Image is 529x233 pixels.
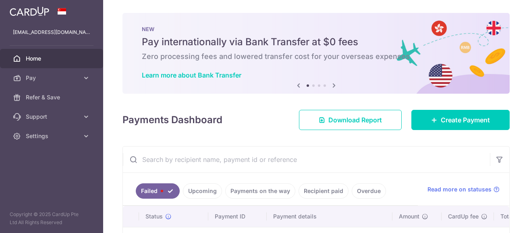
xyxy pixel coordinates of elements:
[299,110,402,130] a: Download Report
[142,26,490,32] p: NEW
[26,113,79,121] span: Support
[26,132,79,140] span: Settings
[142,71,241,79] a: Learn more about Bank Transfer
[411,110,510,130] a: Create Payment
[122,13,510,94] img: Bank transfer banner
[26,93,79,101] span: Refer & Save
[142,52,490,61] h6: Zero processing fees and lowered transfer cost for your overseas expenses
[299,183,349,199] a: Recipient paid
[399,212,419,220] span: Amount
[208,206,267,227] th: Payment ID
[136,183,180,199] a: Failed
[123,147,490,172] input: Search by recipient name, payment id or reference
[122,113,222,127] h4: Payments Dashboard
[26,55,79,63] span: Home
[145,212,163,220] span: Status
[448,212,479,220] span: CardUp fee
[26,74,79,82] span: Pay
[267,206,392,227] th: Payment details
[225,183,295,199] a: Payments on the way
[441,115,490,125] span: Create Payment
[10,6,49,16] img: CardUp
[328,115,382,125] span: Download Report
[427,185,500,193] a: Read more on statuses
[142,36,490,48] h5: Pay internationally via Bank Transfer at $0 fees
[427,185,492,193] span: Read more on statuses
[500,212,527,220] span: Total amt.
[13,28,90,36] p: [EMAIL_ADDRESS][DOMAIN_NAME]
[183,183,222,199] a: Upcoming
[352,183,386,199] a: Overdue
